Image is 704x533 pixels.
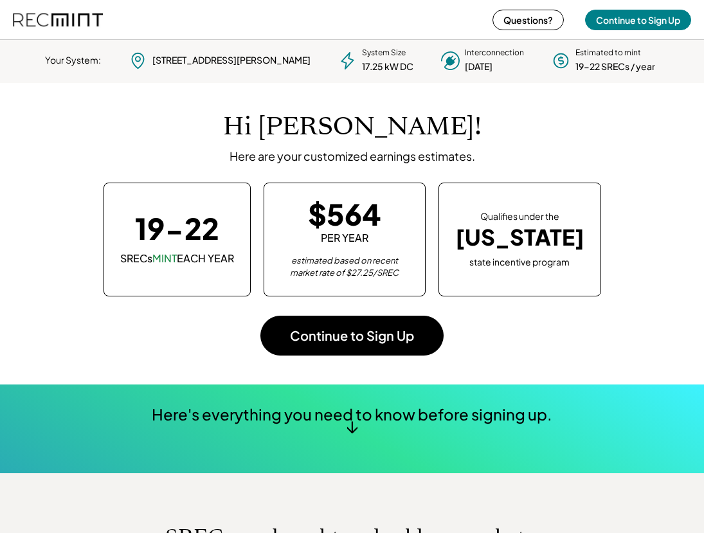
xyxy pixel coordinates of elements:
img: recmint-logotype%403x%20%281%29.jpeg [13,3,103,37]
div: estimated based on recent market rate of $27.25/SREC [280,255,409,280]
button: Continue to Sign Up [260,316,444,356]
div: [STREET_ADDRESS][PERSON_NAME] [152,54,311,67]
div: [US_STATE] [455,224,584,251]
h1: Hi [PERSON_NAME]! [223,112,482,142]
div: Qualifies under the [480,210,559,223]
div: 19-22 SRECs / year [575,60,655,73]
button: Continue to Sign Up [585,10,691,30]
div: $564 [308,199,381,228]
font: MINT [152,251,177,265]
div: 19-22 [135,213,219,242]
div: ↓ [346,416,358,435]
div: Your System: [45,54,101,67]
button: Questions? [492,10,564,30]
div: PER YEAR [321,231,368,245]
div: Estimated to mint [575,48,641,59]
div: Here are your customized earnings estimates. [230,149,475,163]
div: System Size [362,48,406,59]
div: Interconnection [465,48,524,59]
div: Here's everything you need to know before signing up. [152,404,552,426]
div: SRECs EACH YEAR [120,251,234,266]
div: state incentive program [469,254,570,269]
div: [DATE] [465,60,492,73]
div: 17.25 kW DC [362,60,413,73]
